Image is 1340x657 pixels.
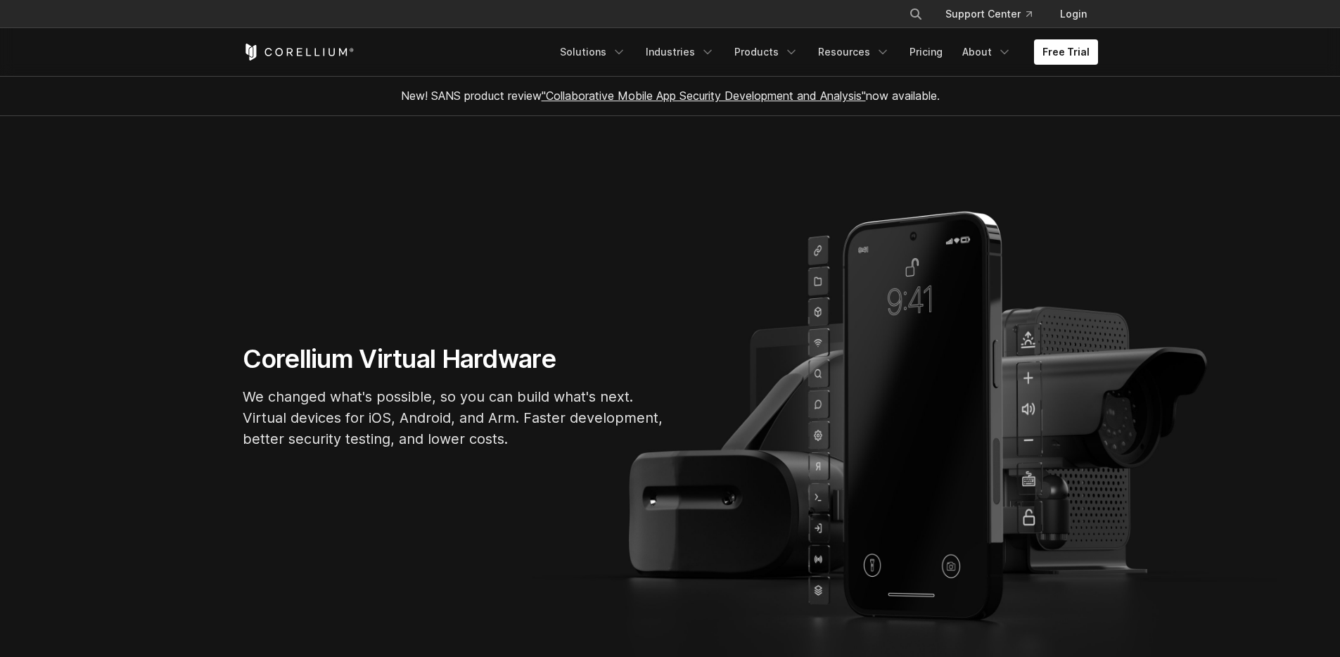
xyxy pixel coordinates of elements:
[243,386,665,449] p: We changed what's possible, so you can build what's next. Virtual devices for iOS, Android, and A...
[954,39,1020,65] a: About
[637,39,723,65] a: Industries
[726,39,807,65] a: Products
[542,89,866,103] a: "Collaborative Mobile App Security Development and Analysis"
[551,39,1098,65] div: Navigation Menu
[1049,1,1098,27] a: Login
[401,89,940,103] span: New! SANS product review now available.
[243,44,355,60] a: Corellium Home
[1034,39,1098,65] a: Free Trial
[892,1,1098,27] div: Navigation Menu
[551,39,634,65] a: Solutions
[903,1,929,27] button: Search
[810,39,898,65] a: Resources
[243,343,665,375] h1: Corellium Virtual Hardware
[901,39,951,65] a: Pricing
[934,1,1043,27] a: Support Center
